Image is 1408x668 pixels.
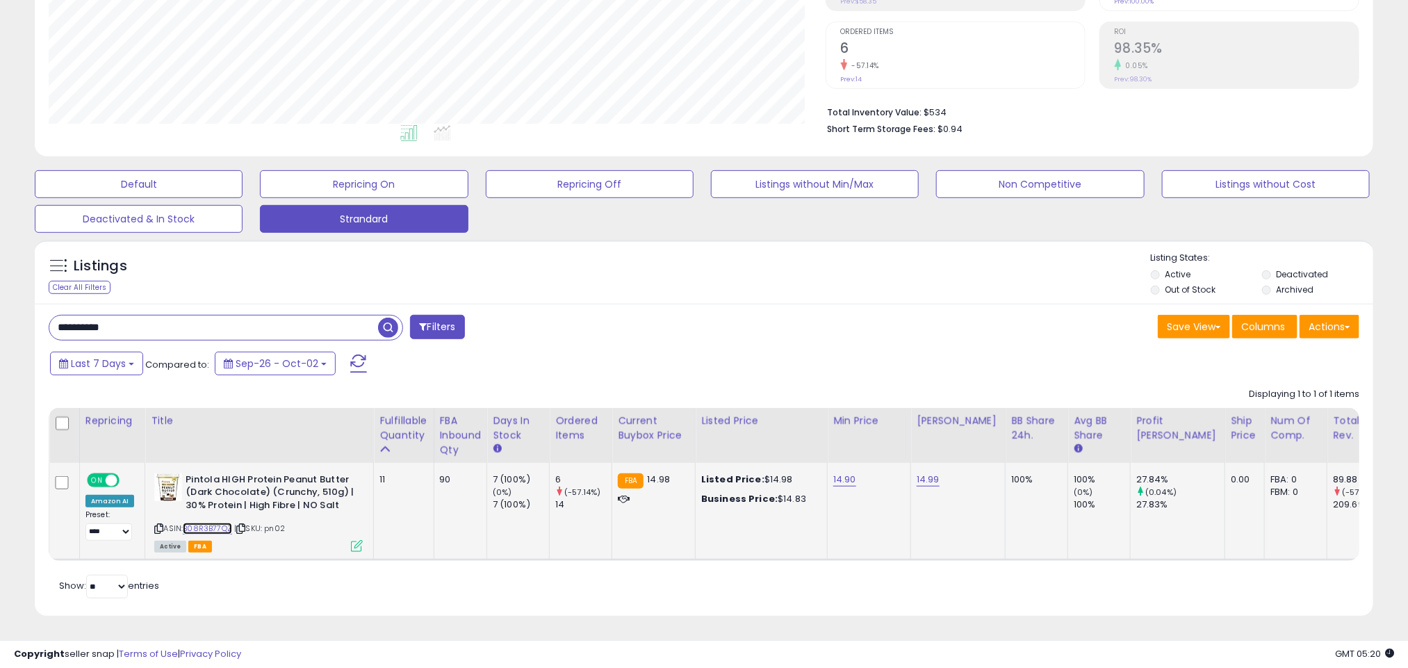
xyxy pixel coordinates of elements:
[841,40,1085,59] h2: 6
[1011,414,1062,443] div: BB Share 24h.
[1074,498,1130,511] div: 100%
[1335,647,1394,660] span: 2025-10-10 05:20 GMT
[701,473,764,486] b: Listed Price:
[1165,268,1191,280] label: Active
[618,414,689,443] div: Current Buybox Price
[35,170,243,198] button: Default
[410,315,464,339] button: Filters
[1276,268,1328,280] label: Deactivated
[234,523,285,534] span: | SKU: pn02
[841,28,1085,36] span: Ordered Items
[35,205,243,233] button: Deactivated & In Stock
[1074,414,1124,443] div: Avg BB Share
[145,358,209,371] span: Compared to:
[260,170,468,198] button: Repricing On
[1276,284,1313,295] label: Archived
[71,357,126,370] span: Last 7 Days
[936,170,1144,198] button: Non Competitive
[493,498,549,511] div: 7 (100%)
[85,495,134,507] div: Amazon AI
[828,103,1349,120] li: $534
[260,205,468,233] button: Strandard
[701,492,778,505] b: Business Price:
[49,281,110,294] div: Clear All Filters
[1333,498,1389,511] div: 209.69
[938,122,963,136] span: $0.94
[85,510,134,541] div: Preset:
[14,647,65,660] strong: Copyright
[1158,315,1230,339] button: Save View
[74,256,127,276] h5: Listings
[1342,487,1378,498] small: (-57.14%)
[711,170,919,198] button: Listings without Min/Max
[1115,40,1359,59] h2: 98.35%
[493,473,549,486] div: 7 (100%)
[1011,473,1057,486] div: 100%
[833,473,856,487] a: 14.90
[917,473,940,487] a: 14.99
[564,487,600,498] small: (-57.14%)
[154,473,363,551] div: ASIN:
[1162,170,1370,198] button: Listings without Cost
[555,473,612,486] div: 6
[1231,473,1254,486] div: 0.00
[1270,414,1321,443] div: Num of Comp.
[154,541,186,553] span: All listings currently available for purchase on Amazon
[1165,284,1216,295] label: Out of Stock
[1115,28,1359,36] span: ROI
[1136,473,1225,486] div: 27.84%
[85,414,139,428] div: Repricing
[215,352,336,375] button: Sep-26 - Oct-02
[1300,315,1359,339] button: Actions
[1333,414,1384,443] div: Total Rev.
[486,170,694,198] button: Repricing Off
[236,357,318,370] span: Sep-26 - Oct-02
[440,473,477,486] div: 90
[828,106,922,118] b: Total Inventory Value:
[1241,320,1285,334] span: Columns
[14,648,241,661] div: seller snap | |
[701,414,821,428] div: Listed Price
[841,75,862,83] small: Prev: 14
[1121,60,1149,71] small: 0.05%
[828,123,936,135] b: Short Term Storage Fees:
[180,647,241,660] a: Privacy Policy
[555,414,606,443] div: Ordered Items
[647,473,670,486] span: 14.98
[1151,252,1373,265] p: Listing States:
[1231,414,1259,443] div: Ship Price
[618,473,644,489] small: FBA
[88,474,106,486] span: ON
[50,352,143,375] button: Last 7 Days
[1333,473,1389,486] div: 89.88
[154,473,182,501] img: 41KCVfXAvJL._SL40_.jpg
[833,414,905,428] div: Min Price
[117,474,140,486] span: OFF
[59,579,159,592] span: Show: entries
[183,523,232,535] a: B08R3B77QZ
[555,498,612,511] div: 14
[917,414,999,428] div: [PERSON_NAME]
[186,473,354,516] b: Pintola HIGH Protein Peanut Butter (Dark Chocolate) (Crunchy, 510g) | 30% Protein | High Fibre | ...
[701,493,817,505] div: $14.83
[847,60,880,71] small: -57.14%
[119,647,178,660] a: Terms of Use
[1145,487,1177,498] small: (0.04%)
[188,541,212,553] span: FBA
[379,414,427,443] div: Fulfillable Quantity
[493,414,543,443] div: Days In Stock
[701,473,817,486] div: $14.98
[1074,487,1093,498] small: (0%)
[1074,473,1130,486] div: 100%
[1249,388,1359,401] div: Displaying 1 to 1 of 1 items
[1136,414,1219,443] div: Profit [PERSON_NAME]
[379,473,423,486] div: 11
[1232,315,1298,339] button: Columns
[151,414,368,428] div: Title
[1270,486,1316,498] div: FBM: 0
[1270,473,1316,486] div: FBA: 0
[1136,498,1225,511] div: 27.83%
[493,487,512,498] small: (0%)
[440,414,482,457] div: FBA inbound Qty
[493,443,501,455] small: Days In Stock.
